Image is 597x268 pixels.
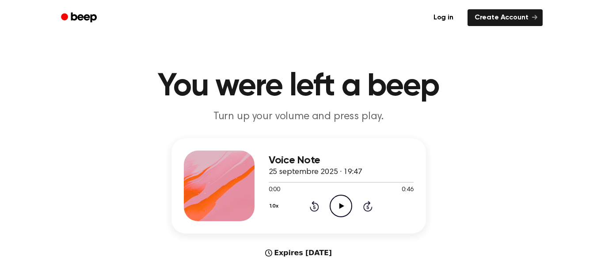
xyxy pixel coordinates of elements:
a: Beep [55,9,105,26]
div: Expires [DATE] [265,248,332,258]
span: 0:46 [402,185,413,195]
span: 0:00 [269,185,280,195]
button: 1.0x [269,199,282,214]
span: 25 septembre 2025 · 19:47 [269,168,362,176]
h3: Voice Note [269,155,414,166]
a: Log in [425,8,462,28]
h1: You were left a beep [72,71,525,102]
a: Create Account [468,9,543,26]
p: Turn up your volume and press play. [129,109,468,124]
